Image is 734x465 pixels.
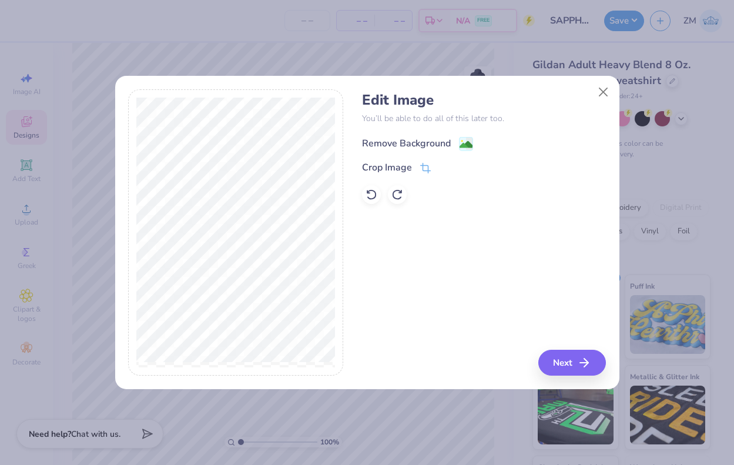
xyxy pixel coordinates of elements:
div: Remove Background [362,136,451,150]
button: Next [538,350,606,376]
button: Close [592,81,614,103]
div: Crop Image [362,160,412,175]
p: You’ll be able to do all of this later too. [362,112,606,125]
h4: Edit Image [362,92,606,109]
